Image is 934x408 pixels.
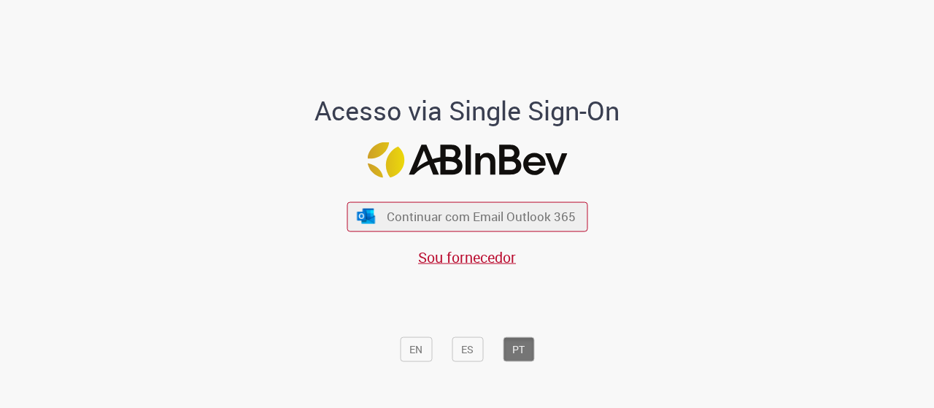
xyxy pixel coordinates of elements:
[265,96,670,125] h1: Acesso via Single Sign-On
[356,209,377,224] img: ícone Azure/Microsoft 360
[400,336,432,361] button: EN
[452,336,483,361] button: ES
[387,208,576,225] span: Continuar com Email Outlook 365
[503,336,534,361] button: PT
[347,201,587,231] button: ícone Azure/Microsoft 360 Continuar com Email Outlook 365
[367,142,567,178] img: Logo ABInBev
[418,247,516,266] a: Sou fornecedor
